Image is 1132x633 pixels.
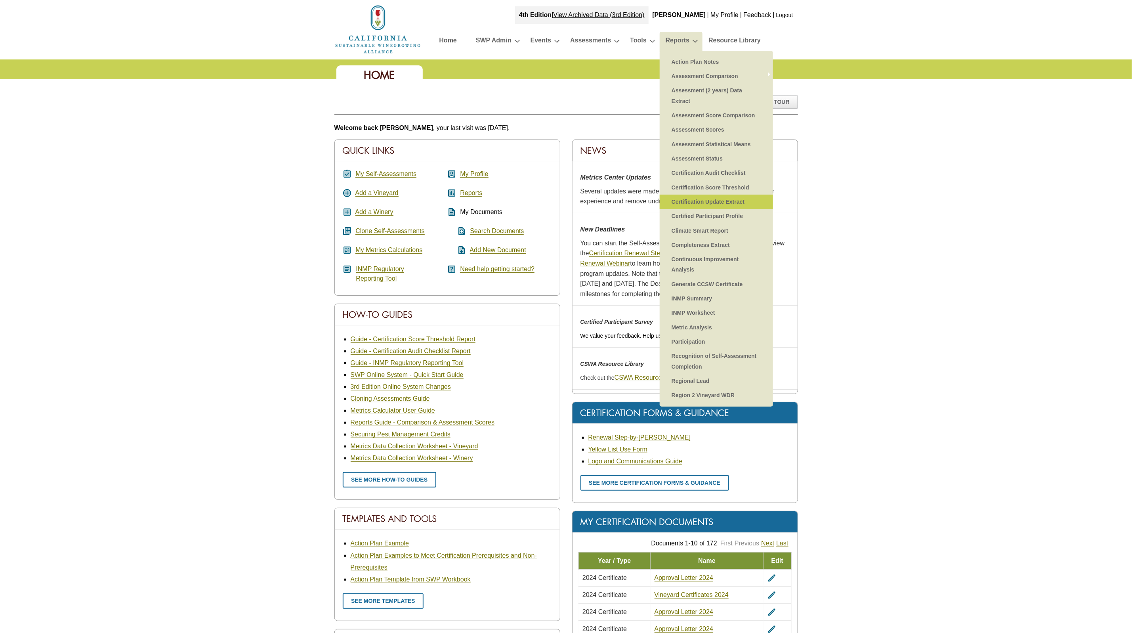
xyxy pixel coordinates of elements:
[767,607,777,617] i: edit
[668,108,765,122] a: Assessment Score Comparison
[582,625,627,632] span: 2024 Certificate
[570,35,611,49] a: Assessments
[767,591,777,598] a: edit
[668,320,765,335] a: Metric Analysis
[653,11,706,18] b: [PERSON_NAME]
[351,407,435,414] a: Metrics Calculator User Guide
[776,12,793,18] a: Logout
[588,434,691,441] a: Renewal Step-by-[PERSON_NAME]
[655,591,729,599] a: Vineyard Certificates 2024
[668,224,765,238] a: Climate Smart Report
[335,508,560,530] div: Templates And Tools
[334,4,422,55] img: logo_cswa2x.png
[666,35,689,49] a: Reports
[476,35,512,49] a: SWP Admin
[355,247,422,254] a: My Metrics Calculations
[351,395,430,402] a: Cloning Assessments Guide
[335,140,560,161] div: Quick Links
[767,574,777,581] a: edit
[554,11,645,18] a: View Archived Data (3rd Edition)
[580,174,651,181] strong: Metrics Center Updates
[668,349,765,374] a: Recognition of Self-Assessment Completion
[708,35,761,49] a: Resource Library
[580,226,625,233] strong: New Deadlines
[767,590,777,600] i: edit
[351,576,471,583] a: Action Plan Template from SWP Workbook
[334,123,798,133] p: , your last visit was [DATE].
[343,188,352,198] i: add_circle
[580,333,763,339] span: We value your feedback. Help us improve by completing this .
[578,552,651,569] td: Year / Type
[668,137,765,151] a: Assessment Statistical Means
[764,552,791,569] td: Edit
[355,228,424,235] a: Clone Self-Assessments
[582,591,627,598] span: 2024 Certificate
[580,375,746,381] span: Check out the for certification resources.
[355,208,393,216] a: Add a Winery
[668,180,765,195] a: Certification Score Threshold
[580,250,765,267] a: Certification Renewal Webinar
[668,291,765,306] a: INMP Summary
[364,68,395,82] span: Home
[668,374,765,388] a: Regional Lead
[573,140,798,161] div: News
[351,383,451,390] a: 3rd Edition Online System Changes
[356,266,405,282] a: INMP RegulatoryReporting Tool
[355,170,416,178] a: My Self-Assessments
[334,124,433,131] b: Welcome back [PERSON_NAME]
[460,208,502,215] span: My Documents
[447,245,467,255] i: note_add
[668,335,765,349] a: Participation
[767,573,777,583] i: edit
[668,195,765,209] a: Certification Update Extract
[668,122,765,137] a: Assessment Scores
[710,11,739,18] a: My Profile
[351,540,409,547] a: Action Plan Example
[531,35,551,49] a: Events
[776,540,788,547] a: Last
[470,247,526,254] a: Add New Document
[668,277,765,291] a: Generate CCSW Certificate
[588,446,648,453] a: Yellow List Use Form
[580,361,644,367] em: CSWA Resource Library
[668,55,765,69] a: Action Plan Notes
[334,25,422,32] a: Home
[630,35,646,49] a: Tools
[580,188,775,205] span: Several updates were made to the metrics center to improve the user experience and remove under-u...
[655,608,714,616] a: Approval Letter 2024
[582,574,627,581] span: 2024 Certificate
[447,169,457,179] i: account_box
[519,11,552,18] strong: 4th Edition
[767,625,777,632] a: edit
[573,511,798,533] div: My Certification Documents
[739,6,743,24] div: |
[655,625,714,633] a: Approval Letter 2024
[515,6,649,24] div: |
[343,472,436,488] a: See more how-to guides
[351,552,537,571] a: Action Plan Examples to Meet Certification Prerequisites and Non-Prerequisites
[343,226,352,236] i: queue
[668,166,765,180] a: Certification Audit Checklist
[447,207,457,217] i: description
[588,458,682,465] a: Logo and Communications Guide
[761,540,774,547] a: Next
[668,151,765,166] a: Assessment Status
[573,402,798,424] div: Certification Forms & Guidance
[767,608,777,615] a: edit
[335,304,560,325] div: How-To Guides
[351,455,473,462] a: Metrics Data Collection Worksheet - Winery
[580,475,729,491] a: See more certification forms & guidance
[735,540,759,547] a: Previous
[772,6,775,24] div: |
[589,250,667,257] a: Certification Renewal Steps
[343,207,352,217] i: add_box
[447,264,457,274] i: help_center
[351,371,464,379] a: SWP Online System - Quick Start Guide
[706,6,710,24] div: |
[343,593,424,609] a: See more templates
[580,238,790,299] p: You can start the Self-Assessment as early as [DATE] each year. Review the handout and watch the ...
[355,189,399,197] a: Add a Vineyard
[651,540,717,547] span: Documents 1-10 of 172
[447,226,467,236] i: find_in_page
[582,608,627,615] span: 2024 Certificate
